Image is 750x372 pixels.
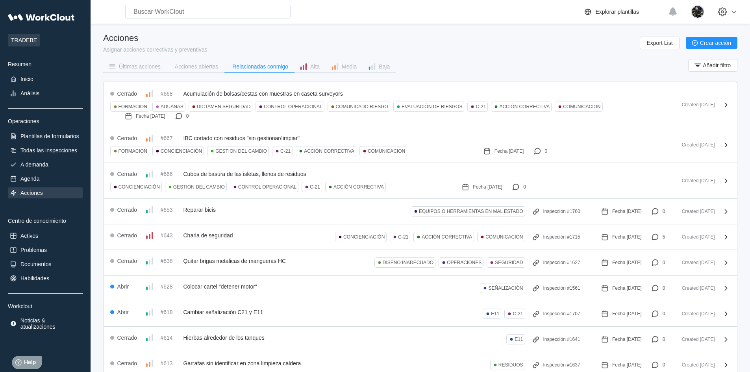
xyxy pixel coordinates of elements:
a: Cerrado#643Charla de seguridadCONCIENCIACIÓNC-21ACCIÓN CORRECTIVACOMUNICACIONInspección #1715Fech... [104,224,737,250]
div: C-21 [476,104,486,109]
button: Baja [363,61,396,72]
div: Inspección #1760 [543,209,580,214]
div: #614 [161,335,180,341]
button: Acciones abiertas [167,61,225,72]
img: 2a7a337f-28ec-44a9-9913-8eaa51124fce.jpg [691,5,704,19]
div: C-21 [398,234,408,240]
div: Cerrado [117,360,137,366]
div: Últimas acciones [119,64,161,69]
div: CONCIENCIACIÓN [343,234,385,240]
a: Habilidades [8,273,83,284]
div: Created [DATE] [672,362,715,368]
div: CONCIENCIACIÓN [161,148,202,154]
span: Reparar bicis [183,207,216,213]
div: Todas las inspecciones [20,147,77,154]
div: ACCIÓN CORRECTIVA [422,234,472,240]
a: Problemas [8,244,83,255]
a: Noticias & atualizaciones [8,316,83,331]
div: Agenda [20,176,39,182]
div: Análisis [20,90,39,96]
div: Activos [20,233,38,239]
div: Inspección #1627 [543,260,580,265]
div: COMUNICADO RIESGO [336,104,388,109]
a: Explorar plantillas [583,7,665,17]
div: Acciones [20,190,43,196]
div: ACCIÓN CORRECTIVA [499,104,550,109]
div: Fecha [DATE] [612,260,641,265]
a: A demanda [8,159,83,170]
div: 0 [663,260,665,265]
a: Abrir#628Colocar cartel "detener motor"SEÑALIZACIÓNInspección #1561Fecha [DATE]0Created [DATE] [104,276,737,301]
a: Cerrado#638Quitar brigas metalicas de mangueras HCDISEÑO INADECUADOOPERACIONESSEGURIDADInspección... [104,250,737,276]
span: Export List [646,40,672,46]
a: Acciones [8,187,83,198]
div: #628 [161,283,180,290]
div: GESTION DEL CAMBIO [173,184,225,190]
div: 0 [663,285,665,291]
div: Explorar plantillas [596,9,639,15]
div: E11 [515,337,523,342]
div: #668 [161,91,180,97]
div: #667 [161,135,180,141]
div: C-21 [280,148,291,154]
div: Created [DATE] [672,311,715,316]
div: 0 [186,113,189,119]
div: 0 [523,184,526,190]
div: Relacionadas conmigo [232,64,288,69]
div: Inspección #1641 [543,337,580,342]
div: Created [DATE] [672,102,715,107]
a: Inicio [8,74,83,85]
div: Documentos [20,261,52,267]
a: Cerrado#653Reparar bicisEQUIPOS O HERRAMIENTAS EN MAL ESTADOInspección #1760Fecha [DATE]0Created ... [104,199,737,224]
button: Últimas acciones [103,61,167,72]
div: Fecha [DATE] [612,337,641,342]
a: Plantillas de formularios [8,131,83,142]
div: EQUIPOS O HERRAMIENTAS EN MAL ESTADO [419,209,523,214]
div: Plantillas de formularios [20,133,79,139]
div: CONCIENCIACIÓN [119,184,160,190]
span: Crear acción [700,40,731,46]
span: Cambiar señalización C21 y E11 [183,309,263,315]
div: Acciones [103,33,207,43]
div: FORMACION [119,104,147,109]
a: Activos [8,230,83,241]
div: Baja [379,64,390,69]
div: Cerrado [117,91,137,97]
button: Export List [640,37,679,49]
div: Alta [310,64,320,69]
div: Fecha [DATE] [612,209,641,214]
div: Fecha [DATE] [494,148,524,154]
span: Quitar brigas metalicas de mangueras HC [183,258,286,264]
div: 0 [663,337,665,342]
a: Cerrado#668Acumulación de bolsas/cestas con muestras en caseta surveyorsFORMACIONADUANASDICTAMEN ... [104,83,737,127]
input: Buscar WorkClout [125,5,291,19]
a: Cerrado#614Hierbas alrededor de los tanquesE11Inspección #1641Fecha [DATE]0Created [DATE] [104,327,737,352]
div: SEGURIDAD [495,260,523,265]
div: Noticias & atualizaciones [20,317,81,330]
div: Created [DATE] [672,285,715,291]
div: ACCIÓN CORRECTIVA [333,184,384,190]
span: Charla de seguridad [183,232,233,239]
div: Inspección #1561 [543,285,580,291]
div: Workclout [8,303,83,309]
div: COMUNICACION [563,104,600,109]
div: Fecha [DATE] [473,184,502,190]
div: 0 [545,148,548,154]
button: Añadir filtro [688,59,737,72]
div: A demanda [20,161,48,168]
div: Created [DATE] [672,234,715,240]
div: Fecha [DATE] [136,113,165,119]
div: ACCIÓN CORRECTIVA [304,148,354,154]
span: Hierbas alrededor de los tanques [183,335,265,341]
div: COMUNICACION [485,234,523,240]
div: Abrir [117,309,129,315]
button: Alta [294,61,326,72]
div: Created [DATE] [672,260,715,265]
div: CONTROL OPERACIONAL [264,104,322,109]
div: Asignar acciones correctivas y preventivas [103,46,207,53]
div: #643 [161,232,180,239]
span: IBC cortado con residuos "sin gestionar/limpiar" [183,135,300,141]
div: Centro de conocimiento [8,218,83,224]
div: DICTAMEN SEGURIDAD [197,104,250,109]
div: #613 [161,360,180,366]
